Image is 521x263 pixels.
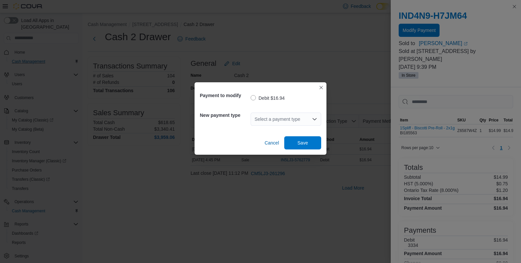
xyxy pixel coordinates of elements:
span: Save [297,140,308,146]
button: Cancel [262,136,282,149]
button: Closes this modal window [317,84,325,92]
button: Save [284,136,321,149]
h5: Payment to modify [200,89,249,102]
label: Debit $16.94 [251,94,285,102]
button: Open list of options [312,117,317,122]
span: Cancel [264,140,279,146]
h5: New payment type [200,109,249,122]
input: Accessible screen reader label [255,115,255,123]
